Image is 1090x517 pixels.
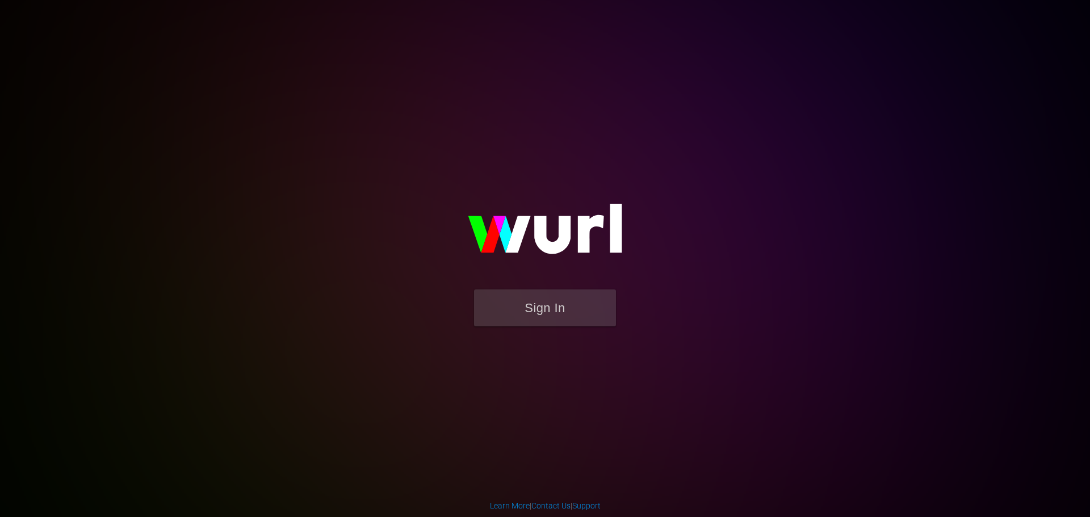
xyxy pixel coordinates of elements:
a: Learn More [490,501,530,510]
a: Support [572,501,601,510]
img: wurl-logo-on-black-223613ac3d8ba8fe6dc639794a292ebdb59501304c7dfd60c99c58986ef67473.svg [431,179,659,289]
button: Sign In [474,289,616,326]
div: | | [490,500,601,511]
a: Contact Us [531,501,571,510]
